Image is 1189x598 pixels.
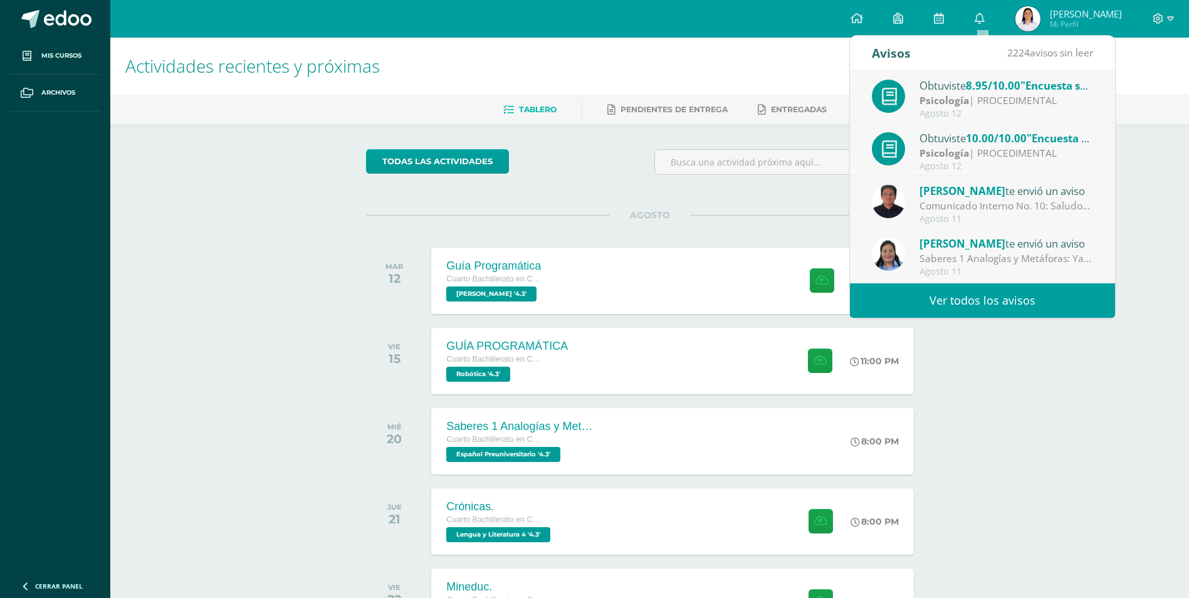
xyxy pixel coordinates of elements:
[919,235,1094,251] div: te envió un aviso
[919,251,1094,266] div: Saberes 1 Analogías y Metáforas: Ya está disponible en Edoo el link para realizar la primera acti...
[385,271,403,286] div: 12
[41,88,75,98] span: Archivos
[446,420,597,433] div: Saberes 1 Analogías y Metáforas
[851,436,899,447] div: 8:00 PM
[10,38,100,75] a: Mis cursos
[872,36,911,70] div: Avisos
[385,262,403,271] div: MAR
[446,260,541,273] div: Guía Programática
[919,161,1094,172] div: Agosto 12
[919,214,1094,224] div: Agosto 11
[10,75,100,112] a: Archivos
[446,355,540,364] span: Cuarto Bachillerato en Ciencias y Letras
[1050,8,1122,20] span: [PERSON_NAME]
[387,511,402,527] div: 21
[966,131,1027,145] span: 10.00/10.00
[1007,46,1093,60] span: avisos sin leer
[919,184,1005,198] span: [PERSON_NAME]
[446,286,537,302] span: PEREL '4.3'
[771,105,827,114] span: Entregadas
[519,105,557,114] span: Tablero
[621,105,728,114] span: Pendientes de entrega
[1050,19,1122,29] span: Mi Perfil
[387,431,402,446] div: 20
[872,238,905,271] img: 8a517a26fde2b7d9032ce51f9264dd8d.png
[387,503,402,511] div: JUE
[850,283,1115,318] a: Ver todos los avisos
[655,150,933,174] input: Busca una actividad próxima aquí...
[41,51,81,61] span: Mis cursos
[446,500,553,513] div: Crónicas.
[610,209,690,221] span: AGOSTO
[919,182,1094,199] div: te envió un aviso
[919,266,1094,277] div: Agosto 11
[446,447,560,462] span: Español Preuniversitario '4.3'
[758,100,827,120] a: Entregadas
[387,422,402,431] div: MIÉ
[446,515,540,524] span: Cuarto Bachillerato en Ciencias y Letras
[446,275,540,283] span: Cuarto Bachillerato en Ciencias y Letras
[446,435,540,444] span: Cuarto Bachillerato en Ciencias y Letras
[919,146,1094,160] div: | PROCEDIMENTAL
[125,54,380,78] span: Actividades recientes y próximas
[1007,46,1030,60] span: 2224
[388,342,401,351] div: VIE
[388,351,401,366] div: 15
[919,77,1094,93] div: Obtuviste en
[446,340,568,353] div: GUÍA PROGRAMÁTICA
[919,93,1094,108] div: | PROCEDIMENTAL
[919,108,1094,119] div: Agosto 12
[387,583,401,592] div: VIE
[607,100,728,120] a: Pendientes de entrega
[851,516,899,527] div: 8:00 PM
[872,185,905,218] img: eff8bfa388aef6dbf44d967f8e9a2edc.png
[1015,6,1040,31] img: ddef4fbe7f357913f113d763509471d7.png
[919,199,1094,213] div: Comunicado Interno No. 10: Saludos Cordiales, Por este medio se hace notificación electrónica del...
[919,146,969,160] strong: Psicología
[966,78,1020,93] span: 8.95/10.00
[446,367,510,382] span: Robótica '4.3'
[446,580,553,594] div: Mineduc.
[850,355,899,367] div: 11:00 PM
[503,100,557,120] a: Tablero
[919,93,969,107] strong: Psicología
[366,149,509,174] a: todas las Actividades
[919,236,1005,251] span: [PERSON_NAME]
[35,582,83,590] span: Cerrar panel
[919,130,1094,146] div: Obtuviste en
[446,527,550,542] span: Lengua y Literatura 4 '4.3'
